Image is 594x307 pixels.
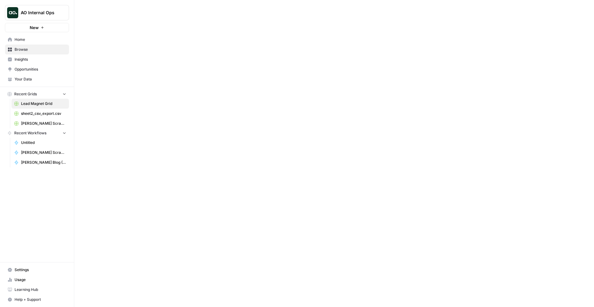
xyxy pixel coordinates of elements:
a: sheet2_csv_export.csv [11,109,69,119]
a: [PERSON_NAME] Scrape (Aircraft) [11,148,69,158]
button: Recent Grids [5,89,69,99]
span: [PERSON_NAME] Scrape (Aircraft) Grid [21,121,66,126]
a: Insights [5,54,69,64]
span: Your Data [15,76,66,82]
a: Usage [5,275,69,285]
span: Untitled [21,140,66,145]
img: AO Internal Ops Logo [7,7,18,18]
a: Learning Hub [5,285,69,295]
a: Home [5,35,69,45]
a: [PERSON_NAME] Scrape (Aircraft) Grid [11,119,69,128]
a: Browse [5,45,69,54]
span: Opportunities [15,67,66,72]
span: Recent Grids [14,91,37,97]
span: Lead Magnet Grid [21,101,66,106]
button: Recent Workflows [5,128,69,138]
button: Workspace: AO Internal Ops [5,5,69,20]
a: [PERSON_NAME] Blog (Aircraft) [11,158,69,167]
a: Settings [5,265,69,275]
span: Usage [15,277,66,283]
a: Your Data [5,74,69,84]
a: Lead Magnet Grid [11,99,69,109]
span: AO Internal Ops [21,10,58,16]
span: sheet2_csv_export.csv [21,111,66,116]
span: Learning Hub [15,287,66,292]
button: New [5,23,69,32]
a: Untitled [11,138,69,148]
span: Settings [15,267,66,273]
span: Home [15,37,66,42]
button: Help + Support [5,295,69,305]
span: Help + Support [15,297,66,302]
span: Recent Workflows [14,130,46,136]
span: [PERSON_NAME] Scrape (Aircraft) [21,150,66,155]
a: Opportunities [5,64,69,74]
span: [PERSON_NAME] Blog (Aircraft) [21,160,66,165]
span: New [30,24,39,31]
span: Insights [15,57,66,62]
span: Browse [15,47,66,52]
